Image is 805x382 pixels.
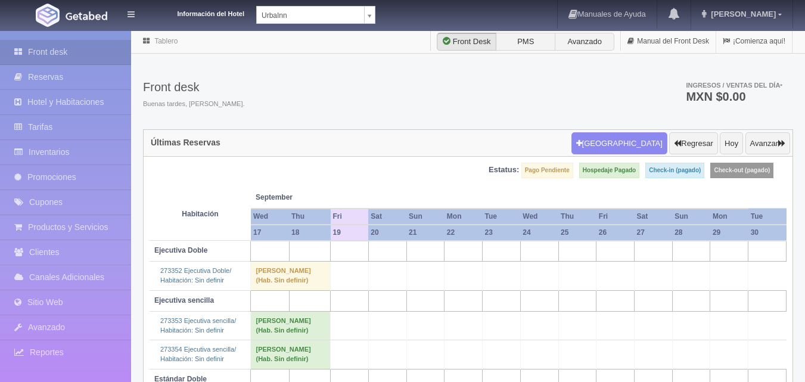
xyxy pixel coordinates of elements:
[645,163,704,178] label: Check-in (pagado)
[160,317,236,334] a: 273353 Ejecutiva sencilla/Habitación: Sin definir
[160,346,236,362] a: 273354 Ejecutiva sencilla/Habitación: Sin definir
[708,10,776,18] span: [PERSON_NAME]
[686,82,782,89] span: Ingresos / Ventas del día
[621,30,716,53] a: Manual del Front Desk
[251,225,289,241] th: 17
[151,138,220,147] h4: Últimas Reservas
[368,225,406,241] th: 20
[496,33,555,51] label: PMS
[154,37,178,45] a: Tablero
[483,225,521,241] th: 23
[251,209,289,225] th: Wed
[154,296,214,305] b: Ejecutiva sencilla
[154,246,207,254] b: Ejecutiva Doble
[331,225,369,241] th: 19
[710,209,748,225] th: Mon
[251,311,331,340] td: [PERSON_NAME] (Hab. Sin definir)
[710,225,748,241] th: 29
[521,163,573,178] label: Pago Pendiente
[634,209,672,225] th: Sat
[669,132,717,155] button: Regresar
[143,100,245,109] span: Buenas tardes, [PERSON_NAME].
[520,225,558,241] th: 24
[289,209,331,225] th: Thu
[555,33,614,51] label: Avanzado
[672,209,710,225] th: Sun
[579,163,639,178] label: Hospedaje Pagado
[437,33,496,51] label: Front Desk
[520,209,558,225] th: Wed
[143,80,245,94] h3: Front desk
[256,6,375,24] a: UrbaInn
[720,132,743,155] button: Hoy
[483,209,521,225] th: Tue
[596,225,635,241] th: 26
[160,267,231,284] a: 273352 Ejecutiva Doble/Habitación: Sin definir
[149,6,244,19] dt: Información del Hotel
[251,262,331,290] td: [PERSON_NAME] (Hab. Sin definir)
[445,209,483,225] th: Mon
[489,164,519,176] label: Estatus:
[256,192,326,203] span: September
[36,4,60,27] img: Getabed
[331,209,369,225] th: Fri
[182,210,218,218] strong: Habitación
[672,225,710,241] th: 28
[745,132,790,155] button: Avanzar
[558,209,596,225] th: Thu
[406,209,445,225] th: Sun
[686,91,782,103] h3: MXN $0.00
[406,225,445,241] th: 21
[634,225,672,241] th: 27
[748,225,787,241] th: 30
[571,132,667,155] button: [GEOGRAPHIC_DATA]
[289,225,331,241] th: 18
[251,340,331,369] td: [PERSON_NAME] (Hab. Sin definir)
[368,209,406,225] th: Sat
[716,30,792,53] a: ¡Comienza aquí!
[445,225,483,241] th: 22
[262,7,359,24] span: UrbaInn
[710,163,773,178] label: Check-out (pagado)
[558,225,596,241] th: 25
[748,209,787,225] th: Tue
[66,11,107,20] img: Getabed
[596,209,635,225] th: Fri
